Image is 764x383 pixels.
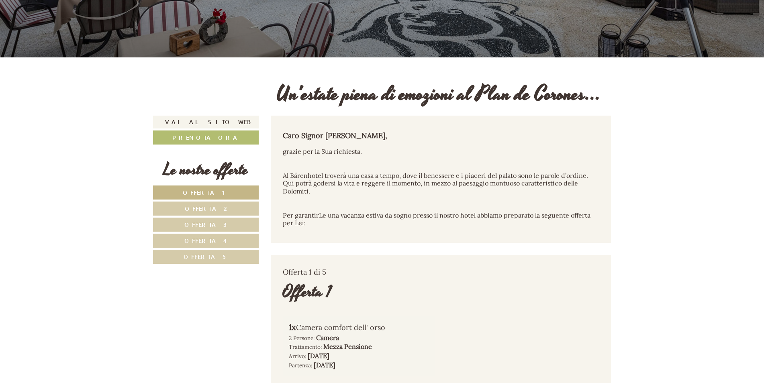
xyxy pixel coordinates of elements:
[323,342,372,350] b: Mezza Pensione
[289,343,322,350] small: Trattamento:
[153,130,259,145] a: Prenota ora
[289,362,312,369] small: Partenza:
[289,352,306,360] small: Arrivo:
[283,281,332,304] div: Offerta 1
[289,322,429,333] div: Camera comfort dell' orso
[308,352,329,360] b: [DATE]
[185,205,227,212] span: Offerta 2
[289,322,296,332] b: 1x
[314,361,335,369] b: [DATE]
[283,147,590,227] span: grazie per la Sua richiesta. Al Bärenhotel troverà una casa a tempo, dove il benessere e i piacer...
[316,334,339,342] b: Camera
[183,189,229,196] span: Offerta 1
[289,334,315,342] small: 2 Persone:
[283,131,387,140] strong: Caro Signor [PERSON_NAME],
[184,221,227,228] span: Offerta 3
[283,267,326,277] span: Offerta 1 di 5
[184,253,228,261] span: Offerta 5
[184,237,227,244] span: Offerta 4
[153,159,259,181] div: Le nostre offerte
[153,116,259,128] a: Vai al sito web
[277,84,601,106] h1: Un'estate piena di emozioni al Plan de Corones...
